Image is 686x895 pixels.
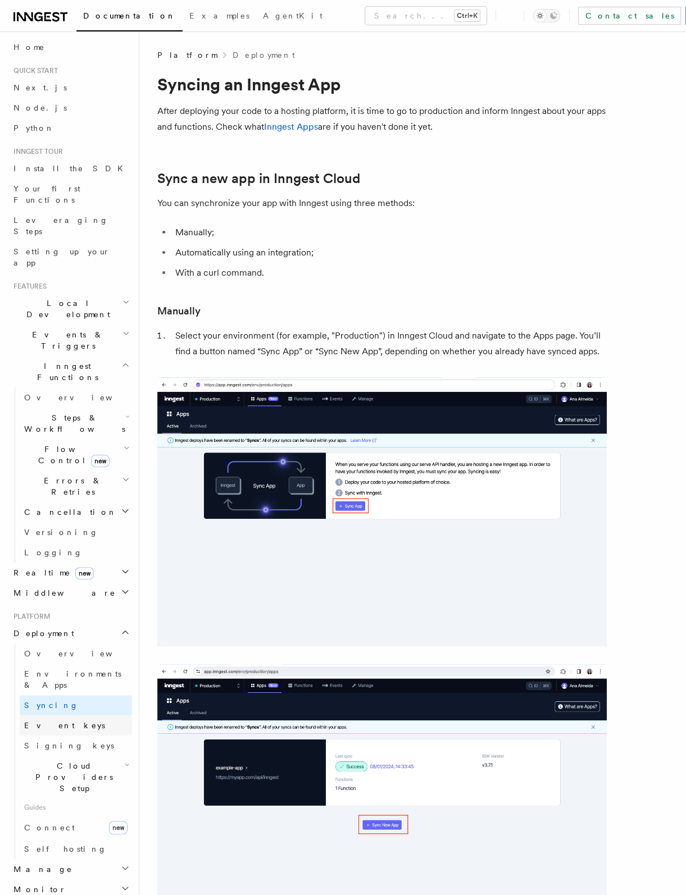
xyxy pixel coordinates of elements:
[13,247,110,267] span: Setting up your app
[9,587,116,599] span: Middleware
[20,643,132,664] a: Overview
[183,3,256,30] a: Examples
[172,265,607,281] li: With a curl command.
[157,195,607,211] p: You can synchronize your app with Inngest using three methods:
[9,158,132,179] a: Install the SDK
[24,528,98,537] span: Versioning
[365,7,487,25] button: Search...Ctrl+K
[24,649,140,658] span: Overview
[9,98,132,118] a: Node.js
[20,736,132,756] a: Signing keys
[24,823,75,832] span: Connect
[76,3,183,31] a: Documentation
[9,147,63,156] span: Inngest tour
[9,179,132,210] a: Your first Functions
[13,184,80,204] span: Your first Functions
[20,506,117,518] span: Cancellation
[9,293,132,325] button: Local Development
[157,377,607,646] img: Inngest Cloud screen with sync App button when you have no apps synced yet
[24,741,114,750] span: Signing keys
[20,471,132,502] button: Errors & Retries
[9,583,132,603] button: Middleware
[264,121,318,132] a: Inngest Apps
[9,77,132,98] a: Next.js
[13,42,45,53] span: Home
[533,9,560,22] button: Toggle dark mode
[172,225,607,240] li: Manually;
[9,118,132,138] a: Python
[20,522,132,542] a: Versioning
[83,11,176,20] span: Documentation
[20,412,125,435] span: Steps & Workflows
[20,715,132,736] a: Event keys
[9,864,72,875] span: Manage
[20,439,132,471] button: Flow Controlnew
[9,329,122,351] span: Events & Triggers
[24,844,107,853] span: Self hosting
[189,11,249,20] span: Examples
[20,756,132,798] button: Cloud Providers Setup
[20,798,132,816] span: Guides
[9,241,132,273] a: Setting up your app
[24,701,79,710] span: Syncing
[20,816,132,839] a: Connectnew
[157,171,360,186] a: Sync a new app in Inngest Cloud
[9,360,121,383] span: Inngest Functions
[233,49,295,61] a: Deployment
[9,282,47,291] span: Features
[13,83,67,92] span: Next.js
[9,623,132,643] button: Deployment
[91,455,110,467] span: new
[13,103,67,112] span: Node.js
[9,325,132,356] button: Events & Triggers
[9,356,132,387] button: Inngest Functions
[24,393,140,402] span: Overview
[20,444,124,466] span: Flow Control
[9,567,94,578] span: Realtime
[9,37,132,57] a: Home
[9,884,66,895] span: Monitor
[20,542,132,563] a: Logging
[20,408,132,439] button: Steps & Workflows
[157,74,607,94] h1: Syncing an Inngest App
[9,612,51,621] span: Platform
[24,721,105,730] span: Event keys
[13,164,130,173] span: Install the SDK
[24,548,83,557] span: Logging
[9,387,132,563] div: Inngest Functions
[109,821,128,834] span: new
[13,124,54,133] span: Python
[256,3,329,30] a: AgentKit
[172,328,607,359] li: Select your environment (for example, "Production") in Inngest Cloud and navigate to the Apps pag...
[9,859,132,879] button: Manage
[24,669,121,689] span: Environments & Apps
[157,303,201,319] a: Manually
[9,643,132,859] div: Deployment
[578,7,681,25] a: Contact sales
[9,298,122,320] span: Local Development
[13,216,108,236] span: Leveraging Steps
[455,10,480,21] kbd: Ctrl+K
[20,475,122,497] span: Errors & Retries
[9,66,58,75] span: Quick start
[157,49,217,61] span: Platform
[20,760,124,794] span: Cloud Providers Setup
[20,839,132,859] a: Self hosting
[9,210,132,241] a: Leveraging Steps
[157,103,607,135] p: After deploying your code to a hosting platform, it is time to go to production and inform Innges...
[172,245,607,261] li: Automatically using an integration;
[20,695,132,715] a: Syncing
[20,387,132,408] a: Overview
[9,628,74,639] span: Deployment
[75,567,94,579] span: new
[9,563,132,583] button: Realtimenew
[20,664,132,695] a: Environments & Apps
[263,11,322,20] span: AgentKit
[20,502,132,522] button: Cancellation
